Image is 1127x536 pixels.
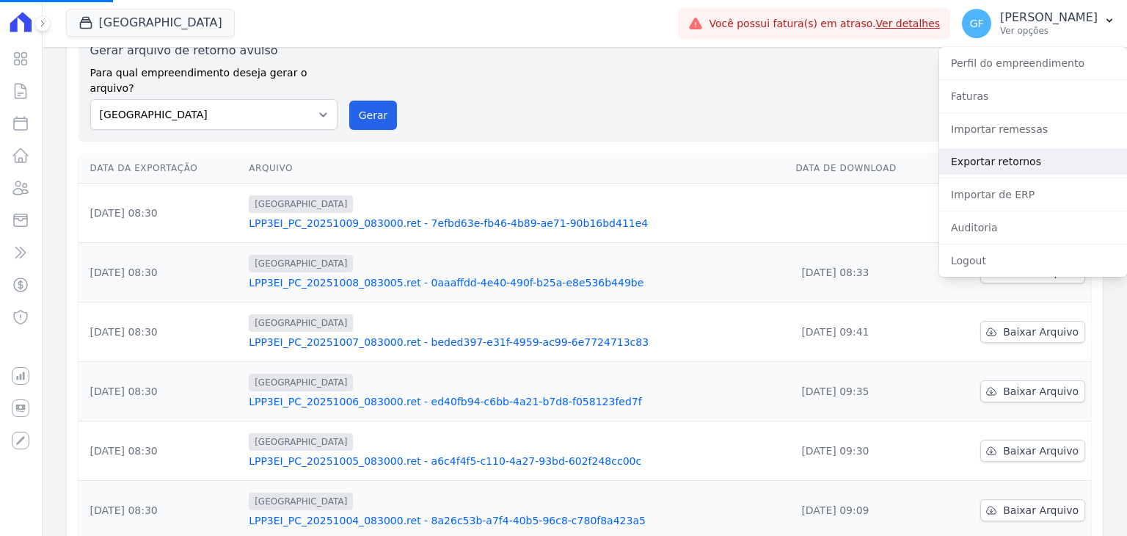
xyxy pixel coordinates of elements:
[249,314,353,332] span: [GEOGRAPHIC_DATA]
[939,148,1127,175] a: Exportar retornos
[249,374,353,391] span: [GEOGRAPHIC_DATA]
[249,493,353,510] span: [GEOGRAPHIC_DATA]
[789,362,938,421] td: [DATE] 09:35
[249,195,353,213] span: [GEOGRAPHIC_DATA]
[939,247,1127,274] a: Logout
[249,216,784,231] a: LPP3EI_PC_20251009_083000.ret - 7efbd63e-fb46-4b89-ae71-90b16bd411e4
[90,42,338,59] label: Gerar arquivo de retorno avulso
[79,153,244,184] th: Data da Exportação
[249,454,784,468] a: LPP3EI_PC_20251005_083000.ret - a6c4f4f5-c110-4a27-93bd-602f248cc00c
[349,101,398,130] button: Gerar
[249,275,784,290] a: LPP3EI_PC_20251008_083005.ret - 0aaaffdd-4e40-490f-b25a-e8e536b449be
[939,83,1127,109] a: Faturas
[1003,384,1079,399] span: Baixar Arquivo
[980,321,1085,343] a: Baixar Arquivo
[1003,325,1079,339] span: Baixar Arquivo
[1000,25,1098,37] p: Ver opções
[950,3,1127,44] button: GF [PERSON_NAME] Ver opções
[970,18,984,29] span: GF
[243,153,789,184] th: Arquivo
[789,153,938,184] th: Data de Download
[876,18,941,29] a: Ver detalhes
[939,116,1127,142] a: Importar remessas
[1003,503,1079,518] span: Baixar Arquivo
[249,433,353,451] span: [GEOGRAPHIC_DATA]
[249,513,784,528] a: LPP3EI_PC_20251004_083000.ret - 8a26c53b-a7f4-40b5-96c8-c780f8a423a5
[789,303,938,362] td: [DATE] 09:41
[939,214,1127,241] a: Auditoria
[789,243,938,303] td: [DATE] 08:33
[709,16,940,32] span: Você possui fatura(s) em atraso.
[939,181,1127,208] a: Importar de ERP
[980,380,1085,402] a: Baixar Arquivo
[980,440,1085,462] a: Baixar Arquivo
[939,50,1127,76] a: Perfil do empreendimento
[249,255,353,272] span: [GEOGRAPHIC_DATA]
[90,59,338,96] label: Para qual empreendimento deseja gerar o arquivo?
[79,362,244,421] td: [DATE] 08:30
[79,184,244,243] td: [DATE] 08:30
[249,394,784,409] a: LPP3EI_PC_20251006_083000.ret - ed40fb94-c6bb-4a21-b7d8-f058123fed7f
[789,421,938,481] td: [DATE] 09:30
[66,9,235,37] button: [GEOGRAPHIC_DATA]
[249,335,784,350] a: LPP3EI_PC_20251007_083000.ret - beded397-e31f-4959-ac99-6e7724713c83
[980,499,1085,521] a: Baixar Arquivo
[79,421,244,481] td: [DATE] 08:30
[79,243,244,303] td: [DATE] 08:30
[1003,443,1079,458] span: Baixar Arquivo
[79,303,244,362] td: [DATE] 08:30
[1000,10,1098,25] p: [PERSON_NAME]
